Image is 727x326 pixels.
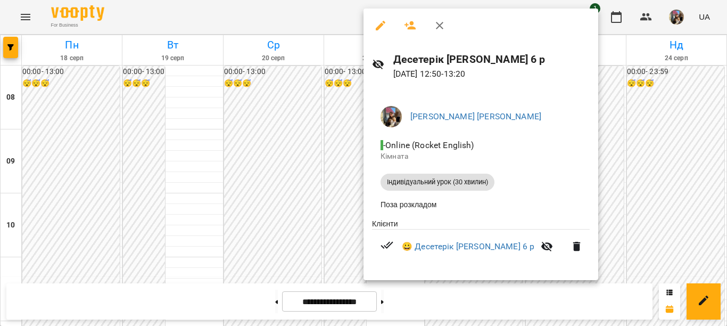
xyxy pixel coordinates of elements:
[381,106,402,127] img: 497ea43cfcb3904c6063eaf45c227171.jpeg
[402,240,534,253] a: 😀 Десетерік [PERSON_NAME] 6 р
[381,140,476,150] span: - Online (Rocket English)
[372,195,590,214] li: Поза розкладом
[372,218,590,268] ul: Клієнти
[381,239,393,251] svg: Візит сплачено
[381,177,494,187] span: Індивідуальний урок (30 хвилин)
[381,151,581,162] p: Кімната
[393,68,590,80] p: [DATE] 12:50 - 13:20
[410,111,541,121] a: [PERSON_NAME] [PERSON_NAME]
[393,51,590,68] h6: Десетерік [PERSON_NAME] 6 р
